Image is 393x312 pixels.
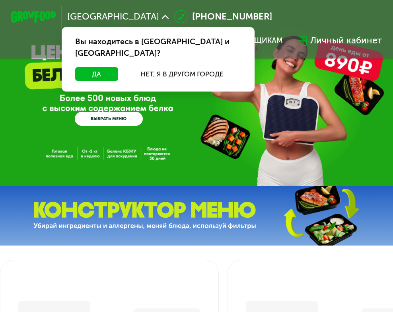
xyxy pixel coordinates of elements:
span: [GEOGRAPHIC_DATA] [67,12,159,21]
button: Да [75,67,119,81]
div: Личный кабинет [310,34,382,47]
a: ВЫБРАТЬ МЕНЮ [75,112,143,125]
button: Нет, я в другом городе [123,67,241,81]
div: Вы находитесь в [GEOGRAPHIC_DATA] и [GEOGRAPHIC_DATA]? [62,27,255,68]
a: [PHONE_NUMBER] [174,10,272,23]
